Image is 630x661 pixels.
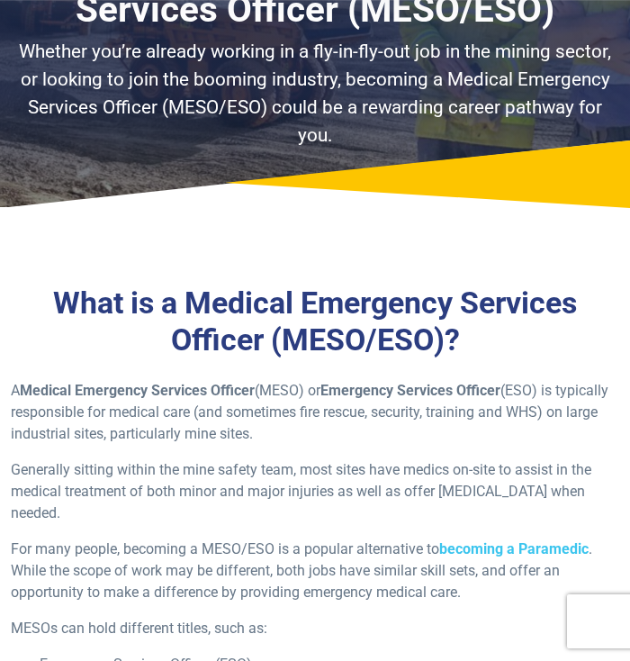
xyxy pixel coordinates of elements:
[11,618,619,639] p: MESOs can hold different titles, such as:
[320,382,500,399] strong: Emergency Services Officer
[20,382,255,399] strong: Medical Emergency Services Officer
[11,38,619,149] p: Whether you’re already working in a fly-in-fly-out job in the mining sector, or looking to join t...
[11,285,619,358] h3: What is a Medical Emergency Services Officer (MESO/ESO)?
[11,459,619,524] p: Generally sitting within the mine safety team, most sites have medics on-site to assist in the me...
[439,540,589,557] a: becoming a Paramedic
[11,380,619,445] p: A (MESO) or (ESO) is typically responsible for medical care (and sometimes fire rescue, security,...
[11,539,619,603] p: For many people, becoming a MESO/ESO is a popular alternative to . While the scope of work may be...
